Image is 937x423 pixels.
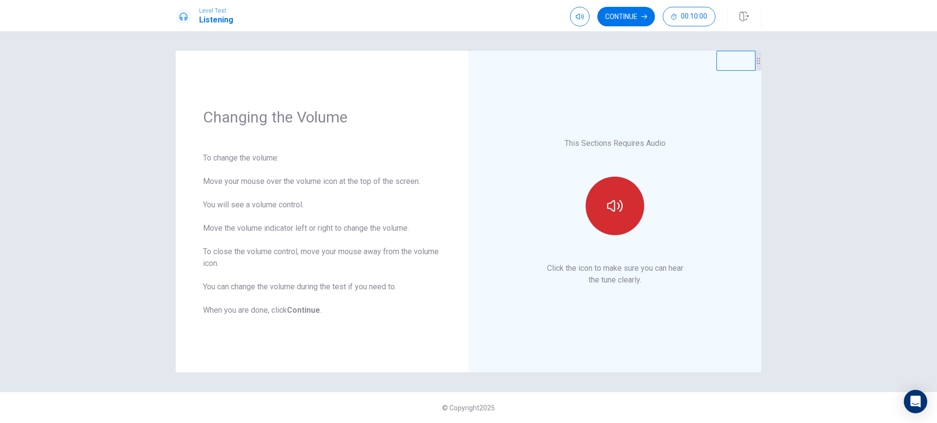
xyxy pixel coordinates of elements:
[203,107,441,127] h1: Changing the Volume
[681,13,707,20] span: 00:10:00
[287,305,320,315] b: Continue
[663,7,715,26] button: 00:10:00
[203,152,441,316] div: To change the volume: Move your mouse over the volume icon at the top of the screen. You will see...
[547,262,683,286] p: Click the icon to make sure you can hear the tune clearly.
[199,7,233,14] span: Level Test
[597,7,655,26] button: Continue
[904,390,927,413] div: Open Intercom Messenger
[565,138,666,149] p: This Sections Requires Audio
[442,404,495,412] span: © Copyright 2025
[199,14,233,26] h1: Listening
